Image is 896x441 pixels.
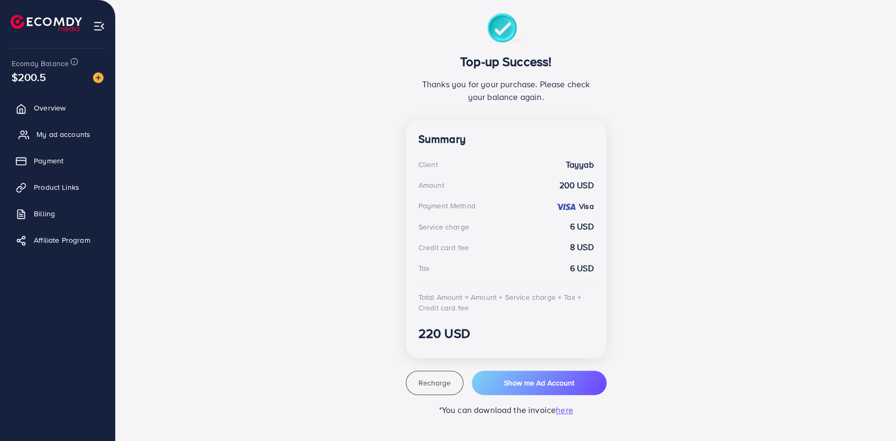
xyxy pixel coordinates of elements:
span: Payment [34,155,63,166]
img: success [487,13,525,45]
a: Payment [8,150,107,171]
div: Credit card fee [418,242,469,253]
span: $200.5 [10,61,47,93]
img: menu [93,20,105,32]
strong: 6 USD [570,262,594,274]
img: image [93,72,104,83]
a: Product Links [8,177,107,198]
div: Client [418,159,438,170]
a: Affiliate Program [8,229,107,251]
div: Service charge [418,222,469,232]
img: credit [555,203,576,211]
p: Thanks you for your purchase. Please check your balance again. [418,78,594,103]
strong: Visa [579,201,594,212]
span: Ecomdy Balance [12,58,69,69]
span: Overview [34,103,66,113]
h3: Top-up Success! [418,54,594,69]
a: Billing [8,203,107,224]
p: *You can download the invoice [406,403,606,416]
h4: Summary [418,133,594,146]
strong: Tayyab [566,159,594,171]
strong: 8 USD [570,241,594,253]
span: Show me Ad Account [504,378,574,388]
strong: 6 USD [570,221,594,233]
button: Recharge [406,371,464,395]
div: Total Amount = Amount + Service charge + Tax + Credit card fee [418,292,594,314]
h3: 220 USD [418,326,594,341]
iframe: Chat [851,393,888,433]
span: here [556,404,573,416]
strong: 200 USD [559,179,593,191]
span: Affiliate Program [34,235,90,245]
div: Payment Method [418,200,475,211]
span: Billing [34,208,55,219]
a: My ad accounts [8,124,107,145]
span: Recharge [418,378,451,388]
button: Show me Ad Account [472,371,606,395]
img: logo [11,15,82,31]
div: Amount [418,180,444,190]
a: Overview [8,97,107,118]
span: Product Links [34,182,79,192]
span: My ad accounts [36,129,90,140]
div: Tax [418,263,430,273]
